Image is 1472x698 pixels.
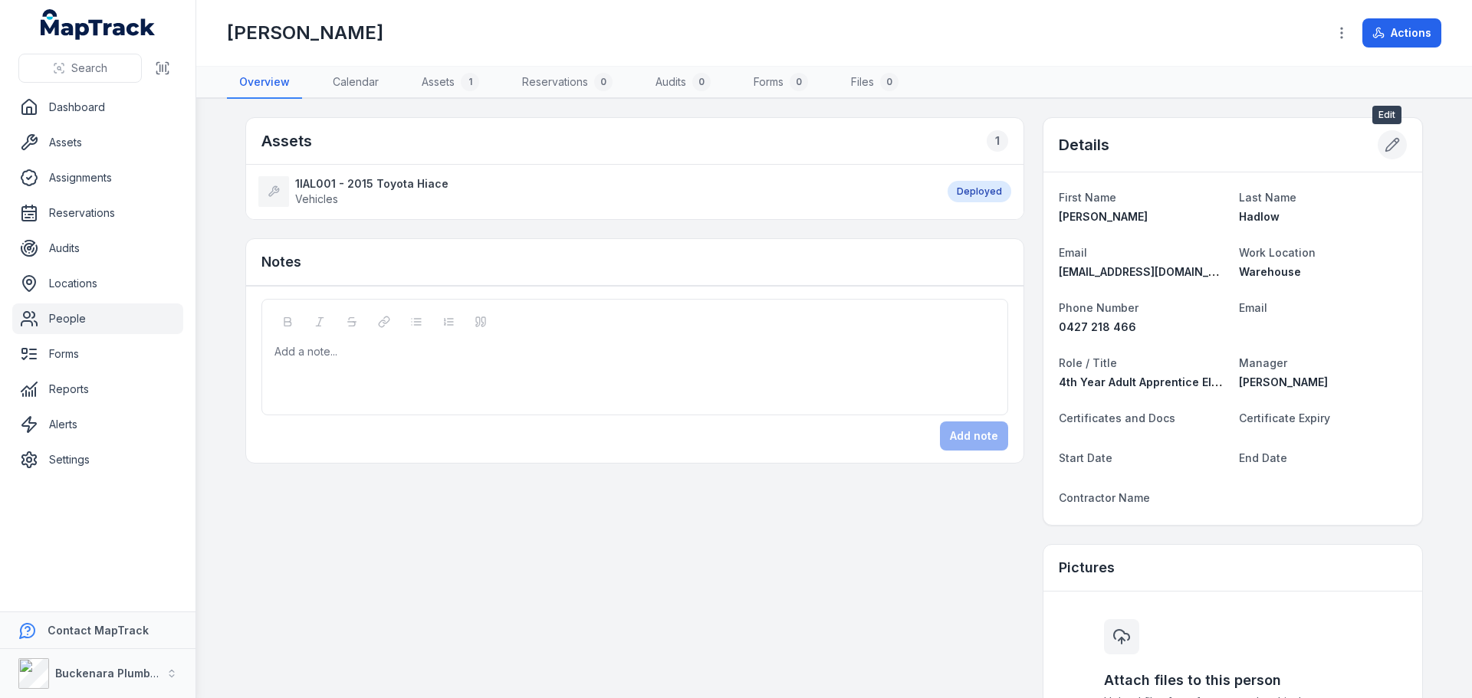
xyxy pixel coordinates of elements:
a: Assignments [12,162,183,193]
a: People [12,303,183,334]
div: 0 [880,73,899,91]
a: Audits0 [643,67,723,99]
strong: Contact MapTrack [48,624,149,637]
strong: 1IAL001 - 2015 Toyota Hiace [295,176,449,192]
span: Search [71,61,107,76]
div: 1 [461,73,479,91]
span: Edit [1372,106,1401,124]
h1: [PERSON_NAME] [227,21,383,45]
h2: Assets [261,130,312,152]
a: Calendar [320,67,391,99]
span: 0427 218 466 [1059,320,1136,333]
span: Certificates and Docs [1059,411,1175,424]
span: Manager [1239,356,1287,369]
h2: Details [1059,134,1109,156]
a: Reservations [12,198,183,228]
span: Contractor Name [1059,491,1150,504]
div: 0 [692,73,711,91]
span: Start Date [1059,451,1112,464]
span: Email [1059,246,1087,259]
a: Assets1 [409,67,491,99]
a: Alerts [12,409,183,440]
a: Reports [12,374,183,405]
a: Assets [12,127,183,158]
a: Audits [12,233,183,264]
button: Actions [1362,18,1441,48]
h3: Pictures [1059,557,1115,578]
a: Dashboard [12,92,183,123]
span: [EMAIL_ADDRESS][DOMAIN_NAME] [1059,265,1244,278]
span: Email [1239,301,1267,314]
div: 1 [987,130,1008,152]
div: Deployed [948,181,1011,202]
span: Last Name [1239,191,1296,204]
div: 0 [790,73,808,91]
a: Overview [227,67,302,99]
a: Settings [12,444,183,475]
span: Phone Number [1059,301,1138,314]
span: Work Location [1239,246,1316,259]
span: Warehouse [1239,265,1301,278]
span: [PERSON_NAME] [1059,210,1148,223]
a: Forms [12,339,183,369]
span: Certificate Expiry [1239,411,1330,424]
a: Locations [12,268,183,299]
a: Files0 [839,67,911,99]
span: End Date [1239,451,1287,464]
span: 4th Year Adult Apprentice Electrician [1059,375,1260,388]
a: Forms0 [741,67,820,99]
span: Role / Title [1059,356,1117,369]
a: Reservations0 [510,67,625,99]
span: First Name [1059,191,1116,204]
a: 1IAL001 - 2015 Toyota HiaceVehicles [258,176,932,207]
span: Hadlow [1239,210,1280,223]
button: Search [18,54,142,83]
span: [PERSON_NAME] [1239,375,1328,388]
span: Vehicles [295,192,338,205]
strong: Buckenara Plumbing Gas & Electrical [55,667,257,680]
div: 0 [594,73,613,91]
h3: Attach files to this person [1104,670,1362,691]
h3: Notes [261,251,301,273]
a: MapTrack [41,9,156,40]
